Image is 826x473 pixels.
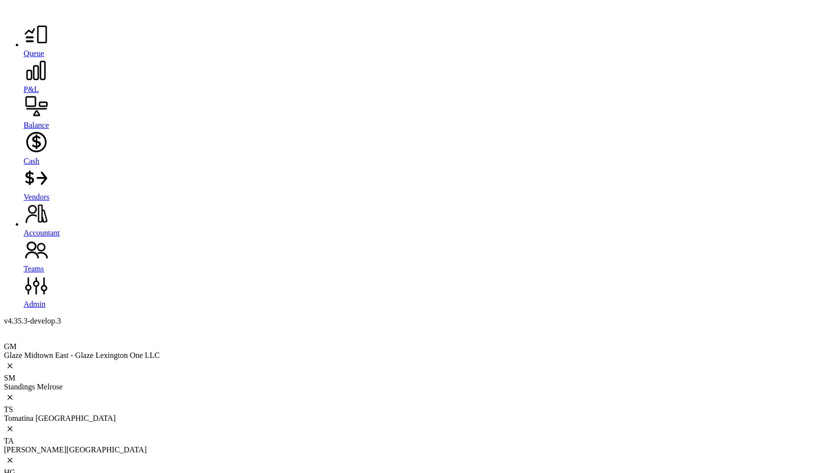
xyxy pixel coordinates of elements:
div: Standings Melrose [4,383,822,391]
div: TS [4,405,822,414]
div: Glaze Midtown East - Glaze Lexington One LLC [4,351,822,360]
div: [PERSON_NAME][GEOGRAPHIC_DATA] [4,445,822,454]
div: Tomatina [GEOGRAPHIC_DATA] [4,414,822,423]
span: P&L [24,85,39,93]
div: v 4.35.3-develop.3 [4,317,822,325]
div: GM [4,342,822,351]
a: Cash [24,130,822,166]
a: Accountant [24,202,822,237]
div: TA [4,437,822,445]
span: Vendors [24,193,49,201]
a: Balance [24,94,822,130]
div: SM [4,374,822,383]
a: P&L [24,58,822,94]
a: Admin [24,273,822,309]
span: Admin [24,300,45,308]
a: Teams [24,237,822,273]
span: Cash [24,157,39,165]
a: Vendors [24,166,822,202]
span: Teams [24,265,44,273]
span: Queue [24,49,44,58]
a: Queue [24,22,822,58]
span: Balance [24,121,49,129]
span: Accountant [24,229,60,237]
